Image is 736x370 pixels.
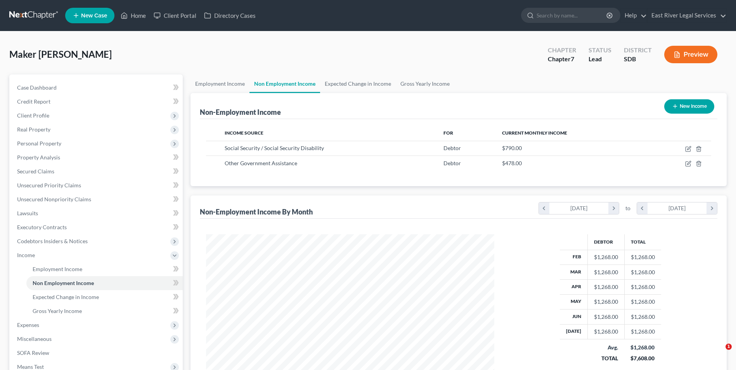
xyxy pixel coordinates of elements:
[710,344,728,362] iframe: Intercom live chat
[726,344,732,350] span: 1
[117,9,150,22] a: Home
[17,238,88,244] span: Codebtors Insiders & Notices
[17,363,44,370] span: Means Test
[502,160,522,166] span: $478.00
[664,99,714,114] button: New Income
[11,95,183,109] a: Credit Report
[539,202,549,214] i: chevron_left
[200,9,260,22] a: Directory Cases
[624,265,661,279] td: $1,268.00
[200,107,281,117] div: Non-Employment Income
[587,234,624,250] th: Debtor
[608,202,619,214] i: chevron_right
[502,145,522,151] span: $790.00
[571,55,574,62] span: 7
[17,154,60,161] span: Property Analysis
[637,202,648,214] i: chevron_left
[443,145,461,151] span: Debtor
[560,309,588,324] th: Jun
[624,250,661,265] td: $1,268.00
[560,324,588,339] th: [DATE]
[594,283,618,291] div: $1,268.00
[594,298,618,306] div: $1,268.00
[33,266,82,272] span: Employment Income
[625,204,630,212] span: to
[589,55,611,64] div: Lead
[594,253,618,261] div: $1,268.00
[17,335,52,342] span: Miscellaneous
[396,74,454,93] a: Gross Yearly Income
[548,55,576,64] div: Chapter
[648,9,726,22] a: East River Legal Services
[26,262,183,276] a: Employment Income
[502,130,567,136] span: Current Monthly Income
[621,9,647,22] a: Help
[17,349,49,356] span: SOFA Review
[664,46,717,63] button: Preview
[624,324,661,339] td: $1,268.00
[707,202,717,214] i: chevron_right
[624,234,661,250] th: Total
[17,126,50,133] span: Real Property
[443,160,461,166] span: Debtor
[594,328,618,335] div: $1,268.00
[549,202,609,214] div: [DATE]
[33,308,82,314] span: Gross Yearly Income
[17,140,61,147] span: Personal Property
[560,294,588,309] th: May
[624,309,661,324] td: $1,268.00
[11,220,183,234] a: Executory Contracts
[17,182,81,188] span: Unsecured Priority Claims
[560,265,588,279] th: Mar
[11,164,183,178] a: Secured Claims
[81,13,107,19] span: New Case
[548,46,576,55] div: Chapter
[594,268,618,276] div: $1,268.00
[624,55,652,64] div: SDB
[33,280,94,286] span: Non Employment Income
[560,250,588,265] th: Feb
[26,304,183,318] a: Gross Yearly Income
[630,354,655,362] div: $7,608.00
[17,196,91,202] span: Unsecured Nonpriority Claims
[225,160,297,166] span: Other Government Assistance
[17,168,54,175] span: Secured Claims
[630,344,655,351] div: $1,268.00
[190,74,249,93] a: Employment Income
[589,46,611,55] div: Status
[17,98,50,105] span: Credit Report
[11,178,183,192] a: Unsecured Priority Claims
[26,290,183,304] a: Expected Change in Income
[11,206,183,220] a: Lawsuits
[17,84,57,91] span: Case Dashboard
[537,8,608,22] input: Search by name...
[11,81,183,95] a: Case Dashboard
[225,130,263,136] span: Income Source
[33,294,99,300] span: Expected Change in Income
[11,346,183,360] a: SOFA Review
[17,224,67,230] span: Executory Contracts
[443,130,453,136] span: For
[26,276,183,290] a: Non Employment Income
[150,9,200,22] a: Client Portal
[624,280,661,294] td: $1,268.00
[11,192,183,206] a: Unsecured Nonpriority Claims
[320,74,396,93] a: Expected Change in Income
[249,74,320,93] a: Non Employment Income
[17,322,39,328] span: Expenses
[624,46,652,55] div: District
[17,210,38,216] span: Lawsuits
[594,313,618,321] div: $1,268.00
[11,150,183,164] a: Property Analysis
[648,202,707,214] div: [DATE]
[200,207,313,216] div: Non-Employment Income By Month
[17,112,49,119] span: Client Profile
[560,280,588,294] th: Apr
[624,294,661,309] td: $1,268.00
[17,252,35,258] span: Income
[225,145,324,151] span: Social Security / Social Security Disability
[594,354,618,362] div: TOTAL
[9,48,112,60] span: Maker [PERSON_NAME]
[594,344,618,351] div: Avg.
